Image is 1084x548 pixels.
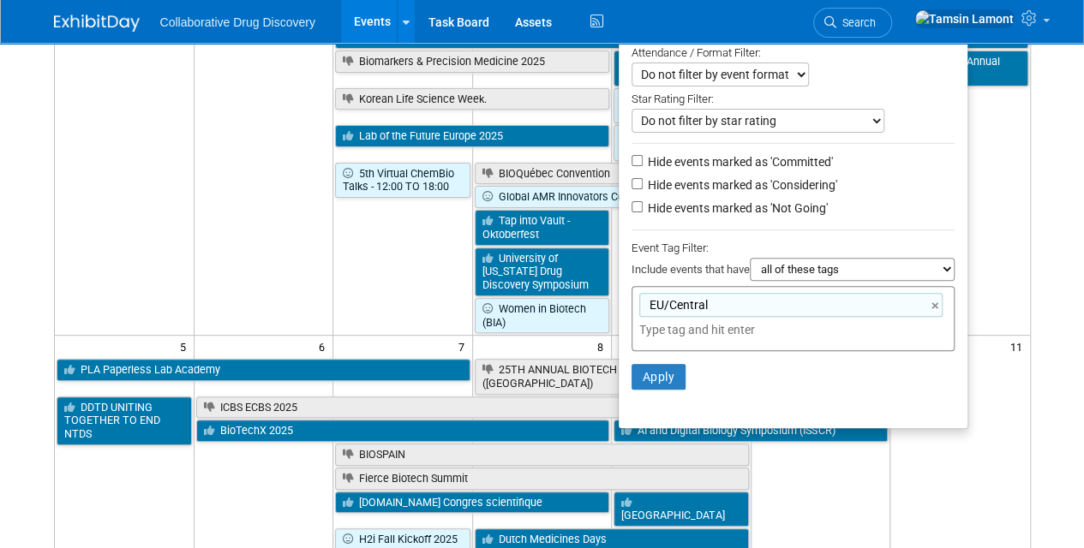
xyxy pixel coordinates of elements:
input: Type tag and hit enter [639,321,879,338]
a: University of [US_STATE] Drug Discovery Symposium [475,247,610,296]
a: DDTD UNITING TOGETHER TO END NTDS [57,396,192,445]
a: Discovery & Development/ Drug Discovery US ([GEOGRAPHIC_DATA])2025 [614,51,888,86]
span: 11 [1009,336,1030,357]
a: BIOSPAIN [335,444,749,466]
a: Fierce Biotech Summit [335,468,749,490]
label: Hide events marked as 'Committed' [644,153,833,170]
span: Search [836,16,876,29]
div: Event Tag Filter: [632,238,955,258]
span: 8 [596,336,611,357]
a: Women in Biotech (BIA) [475,298,610,333]
a: BioTechX 2025 [196,420,610,442]
a: AI and Digital Biology Symposium (ISSCR) [614,420,888,442]
a: 25TH ANNUAL BIOTECH IN EUROPE FORUM ([GEOGRAPHIC_DATA]) [475,359,749,394]
img: ExhibitDay [54,15,140,32]
div: Attendance / Format Filter: [632,43,955,63]
a: Korean Life Science Week. [335,88,609,110]
a: Search [813,8,892,38]
a: Tap into Vault - Oktoberfest [475,210,610,245]
div: Include events that have [632,258,955,286]
span: EU/Central [646,296,708,313]
button: Apply [632,364,686,390]
a: Biomarkers & Precision Medicine 2025 [335,51,609,73]
span: Collaborative Drug Discovery [160,15,315,29]
span: 5 [178,336,194,357]
a: 5th Virtual ChemBio Talks - 12:00 TO 18:00 [335,163,470,198]
a: Lab of the Future Europe 2025 [335,125,609,147]
img: Tamsin Lamont [914,9,1015,28]
span: 7 [457,336,472,357]
a: Global AMR Innovators Conference (GAMRIC) [475,186,889,208]
div: Star Rating Filter: [632,86,955,109]
a: CDF at [GEOGRAPHIC_DATA] [614,88,749,123]
a: PLA Paperless Lab Academy [57,359,470,381]
a: BIOQuébec Convention [475,163,889,185]
span: 6 [317,336,332,357]
label: Hide events marked as 'Considering' [644,176,837,194]
label: Hide events marked as 'Not Going' [644,200,828,217]
a: × [931,296,943,316]
a: [DOMAIN_NAME] Congres scientifique [335,491,609,514]
a: [GEOGRAPHIC_DATA] [614,491,749,527]
a: ICBS ECBS 2025 [196,396,749,419]
a: Technology Summit at Scripps Research [614,125,749,160]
